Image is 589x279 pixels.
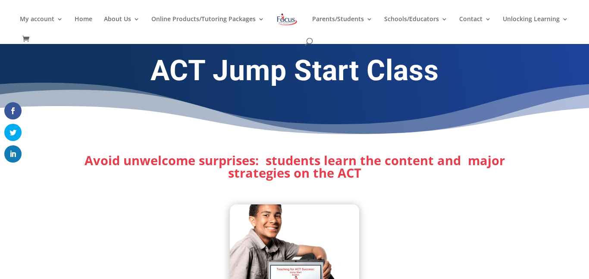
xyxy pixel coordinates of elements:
[384,16,448,36] a: Schools/Educators
[151,16,264,36] a: Online Products/Tutoring Packages
[150,54,439,87] strong: ACT Jump Start Class
[503,16,568,36] a: Unlocking Learning
[20,16,63,36] a: My account
[312,16,373,36] a: Parents/Students
[85,152,505,181] b: Avoid unwelcome surprises: students learn the content and major strategies on the ACT
[104,16,140,36] a: About Us
[276,12,298,27] img: Focus on Learning
[75,16,92,36] a: Home
[459,16,491,36] a: Contact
